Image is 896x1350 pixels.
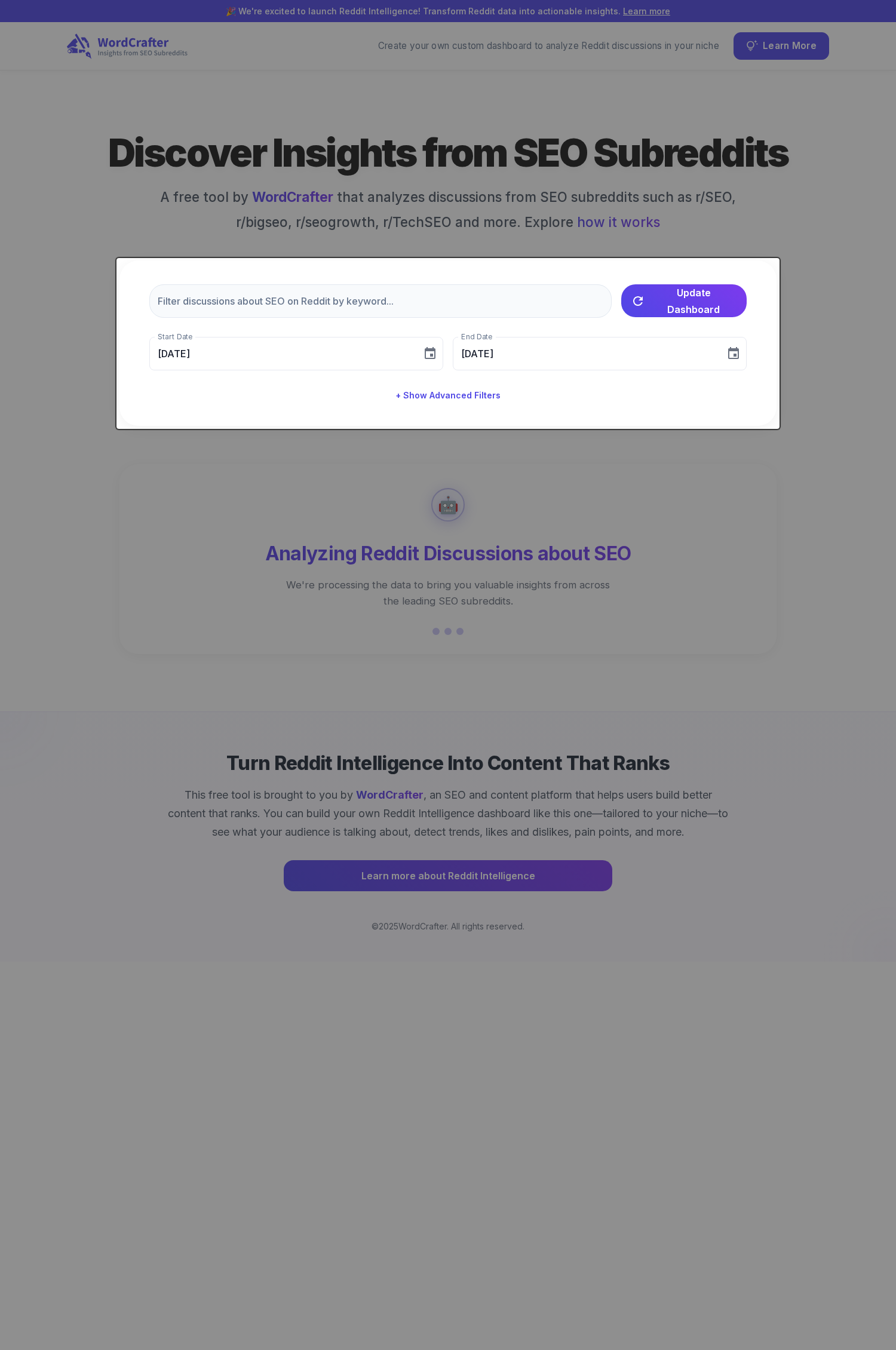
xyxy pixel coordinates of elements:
[461,332,492,342] label: End Date
[391,385,505,407] button: + Show Advanced Filters
[149,337,413,370] input: MM/DD/YYYY
[158,332,192,342] label: Start Date
[453,337,717,370] input: MM/DD/YYYY
[418,342,442,366] button: Choose date, selected date is Aug 9, 2025
[650,284,737,318] span: Update Dashboard
[149,284,612,318] input: Filter discussions about SEO on Reddit by keyword...
[621,284,747,317] button: Update Dashboard
[722,342,745,366] button: Choose date, selected date is Sep 8, 2025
